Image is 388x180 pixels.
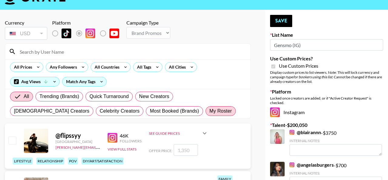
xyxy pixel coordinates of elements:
[270,96,383,105] div: Locked once creators are added, or if "Active Creator Request" is checked.
[62,77,106,86] div: Match Any Tags
[52,27,124,40] div: List locked to Instagram.
[55,139,100,144] div: [GEOGRAPHIC_DATA]
[289,162,334,168] a: @angelasburgers
[10,63,33,72] div: All Prices
[10,77,59,86] div: Avg Views
[270,107,383,117] div: Instagram
[39,93,79,100] span: Trending (Brands)
[109,29,119,38] img: YouTube
[6,28,46,39] div: USD
[126,20,170,26] div: Campaign Type
[270,15,292,27] button: Save
[270,70,383,84] div: Display custom prices to list viewers. Note: This will lock currency and campaign type . Cannot b...
[13,158,33,165] div: lifestyle
[108,133,117,143] img: Instagram
[165,63,187,72] div: All Cities
[289,129,321,135] a: @blairannn
[289,171,382,175] div: Internal Notes:
[82,158,124,165] div: diy/art/satisfaction
[270,32,383,38] label: List Name
[270,122,383,128] label: Talent - $ 200,050
[55,144,145,150] a: [PERSON_NAME][EMAIL_ADDRESS][DOMAIN_NAME]
[120,139,142,143] div: Followers
[62,29,71,38] img: TikTok
[5,20,47,26] div: Currency
[68,158,78,165] div: pov
[24,93,29,100] span: All
[46,63,78,72] div: Any Followers
[89,93,129,100] span: Quick Turnaround
[139,93,169,100] span: New Creators
[133,63,152,72] div: All Tags
[16,47,247,56] input: Search by User Name
[209,107,232,115] span: My Roster
[5,26,47,41] div: Currency is locked to USD
[149,126,208,141] div: See Guide Prices
[55,132,100,139] div: @ flipssyy
[289,129,382,156] div: - $ 3750
[270,107,280,117] img: Instagram
[270,89,383,95] label: Platform
[36,158,64,165] div: relationship
[120,133,142,139] div: 46K
[108,147,136,151] button: View Full Stats
[293,75,332,79] em: for bookers using this list
[149,148,172,153] span: Offer Price:
[52,20,124,26] div: Platform
[149,131,201,136] div: See Guide Prices
[279,63,318,69] span: Use Custom Prices
[85,29,95,38] img: Instagram
[150,107,199,115] span: Most Booked (Brands)
[270,56,383,62] label: Use Custom Prices?
[91,63,121,72] div: All Countries
[174,144,198,156] input: 1,350
[289,138,382,143] div: Internal Notes:
[14,107,89,115] span: [DEMOGRAPHIC_DATA] Creators
[289,162,294,167] img: Instagram
[100,107,140,115] span: Celebrity Creators
[289,130,294,135] img: Instagram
